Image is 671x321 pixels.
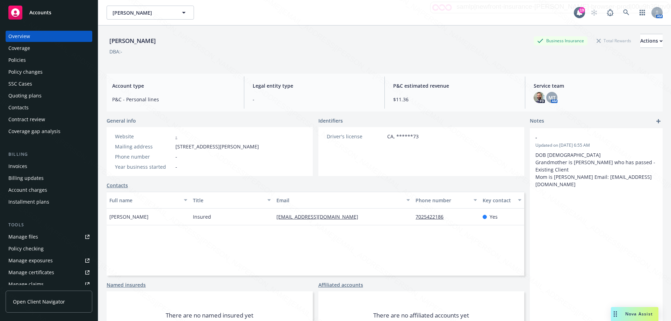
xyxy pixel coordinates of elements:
a: Affiliated accounts [318,281,363,289]
span: General info [107,117,136,124]
a: Manage files [6,231,92,242]
div: SSC Cases [8,78,32,89]
span: Yes [490,213,498,220]
div: Business Insurance [534,36,587,45]
div: -Updated on [DATE] 6:55 AMDOB [DEMOGRAPHIC_DATA] Grandmother is [PERSON_NAME] who has passed - Ex... [530,128,663,194]
div: Manage certificates [8,267,54,278]
div: Title [193,197,263,204]
div: Driver's license [327,133,384,140]
span: - [253,96,376,103]
span: $11.36 [393,96,517,103]
a: Contract review [6,114,92,125]
span: There are no affiliated accounts yet [373,311,469,320]
a: Manage exposures [6,255,92,266]
button: Key contact [480,192,524,209]
a: Overview [6,31,92,42]
a: Manage certificates [6,267,92,278]
a: [EMAIL_ADDRESS][DOMAIN_NAME] [276,213,364,220]
span: Service team [534,82,657,89]
p: DOB [DEMOGRAPHIC_DATA] Grandmother is [PERSON_NAME] who has passed - Existing Client Mom is [PERS... [535,151,657,188]
span: Open Client Navigator [13,298,65,305]
button: Title [190,192,274,209]
button: Full name [107,192,190,209]
a: Manage claims [6,279,92,290]
span: - [535,134,639,141]
div: 19 [579,7,585,13]
a: Policy changes [6,66,92,78]
a: Start snowing [587,6,601,20]
div: Contacts [8,102,29,113]
span: P&C - Personal lines [112,96,236,103]
a: Report a Bug [603,6,617,20]
div: Policies [8,54,26,66]
button: [PERSON_NAME] [107,6,194,20]
div: Phone number [416,197,469,204]
div: Key contact [483,197,514,204]
span: - [175,163,177,170]
span: Nova Assist [625,311,653,317]
a: Coverage gap analysis [6,126,92,137]
a: Named insureds [107,281,146,289]
a: Coverage [6,43,92,54]
div: Quoting plans [8,90,42,101]
div: Manage exposures [8,255,53,266]
span: [PERSON_NAME] [109,213,149,220]
span: Updated on [DATE] 6:55 AM [535,142,657,148]
a: Invoices [6,161,92,172]
div: Total Rewards [593,36,635,45]
div: Overview [8,31,30,42]
div: Manage files [8,231,38,242]
div: Phone number [115,153,173,160]
div: Account charges [8,184,47,196]
div: Drag to move [611,307,620,321]
div: Full name [109,197,180,204]
div: Website [115,133,173,140]
span: Legal entity type [253,82,376,89]
a: - [175,133,177,140]
div: Tools [6,221,92,228]
button: Email [274,192,413,209]
span: Identifiers [318,117,343,124]
div: [PERSON_NAME] [107,36,159,45]
img: photo [534,92,545,103]
div: Coverage gap analysis [8,126,60,137]
a: add [654,117,663,125]
a: Quoting plans [6,90,92,101]
button: Nova Assist [611,307,658,321]
span: - [175,153,177,160]
span: Notes [530,117,544,125]
a: SSC Cases [6,78,92,89]
span: Insured [193,213,211,220]
div: Policy changes [8,66,43,78]
div: Email [276,197,402,204]
a: Policy checking [6,243,92,254]
button: Actions [640,34,663,48]
a: Contacts [107,182,128,189]
span: Accounts [29,10,51,15]
span: P&C estimated revenue [393,82,517,89]
div: Mailing address [115,143,173,150]
span: [PERSON_NAME] [113,9,173,16]
div: Billing [6,151,92,158]
a: 7025422186 [416,213,449,220]
span: Account type [112,82,236,89]
div: Manage claims [8,279,44,290]
span: MT [548,94,556,101]
a: Contacts [6,102,92,113]
button: Phone number [413,192,479,209]
div: Installment plans [8,196,49,207]
div: Contract review [8,114,45,125]
a: Accounts [6,3,92,22]
a: Search [619,6,633,20]
div: DBA: - [109,48,122,55]
a: Policies [6,54,92,66]
a: Installment plans [6,196,92,207]
div: Policy checking [8,243,44,254]
span: [STREET_ADDRESS][PERSON_NAME] [175,143,259,150]
a: Switch app [635,6,649,20]
div: Coverage [8,43,30,54]
div: Invoices [8,161,27,172]
span: There are no named insured yet [166,311,253,320]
